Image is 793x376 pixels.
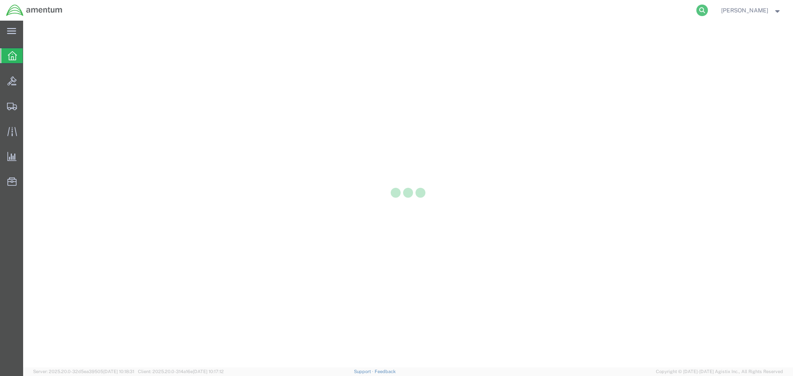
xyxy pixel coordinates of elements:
[375,369,396,374] a: Feedback
[103,369,134,374] span: [DATE] 10:18:31
[193,369,224,374] span: [DATE] 10:17:12
[656,368,783,375] span: Copyright © [DATE]-[DATE] Agistix Inc., All Rights Reserved
[354,369,375,374] a: Support
[33,369,134,374] span: Server: 2025.20.0-32d5ea39505
[6,4,63,17] img: logo
[138,369,224,374] span: Client: 2025.20.0-314a16e
[721,6,768,15] span: Steven Alcott
[721,5,782,15] button: [PERSON_NAME]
